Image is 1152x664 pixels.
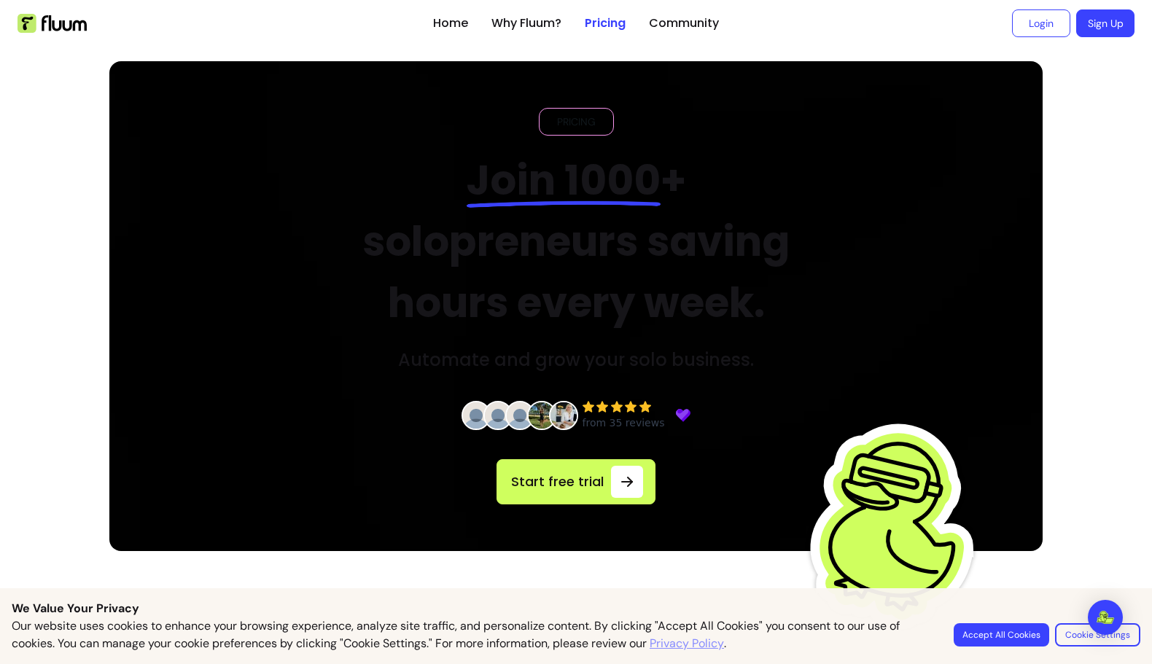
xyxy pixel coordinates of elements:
[330,150,823,334] h2: + solopreneurs saving hours every week.
[1076,9,1135,37] a: Sign Up
[497,459,655,504] a: Start free trial
[650,635,724,652] a: Privacy Policy
[1055,623,1140,647] button: Cookie Settings
[509,472,605,492] span: Start free trial
[433,15,468,32] a: Home
[585,15,626,32] a: Pricing
[649,15,719,32] a: Community
[806,398,988,653] img: Fluum Duck sticker
[491,15,561,32] a: Why Fluum?
[551,114,602,129] span: PRICING
[1088,600,1123,635] div: Open Intercom Messenger
[12,600,1140,617] p: We Value Your Privacy
[1012,9,1070,37] a: Login
[398,348,754,372] h3: Automate and grow your solo business.
[17,14,87,33] img: Fluum Logo
[467,152,661,209] span: Join 1000
[12,617,936,652] p: Our website uses cookies to enhance your browsing experience, analyze site traffic, and personali...
[954,623,1049,647] button: Accept All Cookies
